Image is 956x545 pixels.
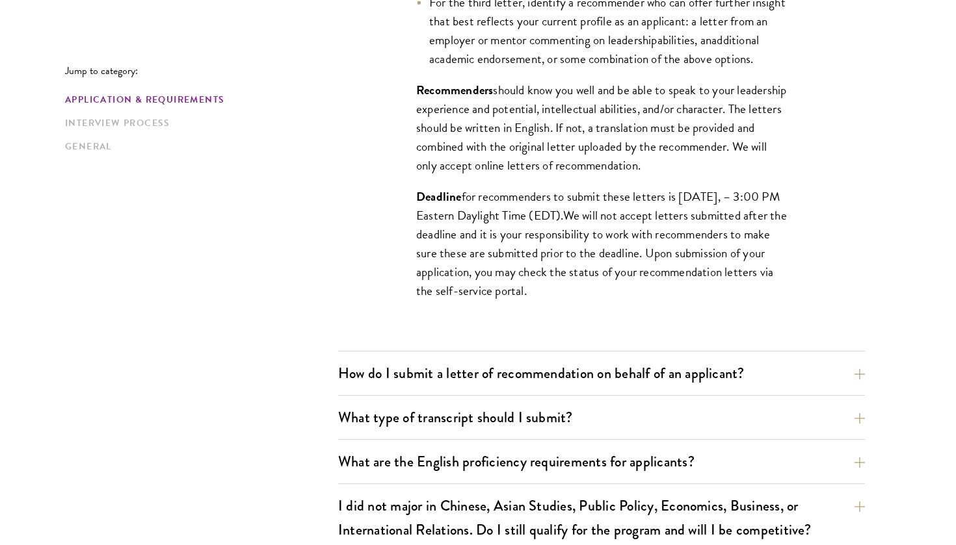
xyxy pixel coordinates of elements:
span: should know you well and be able to speak to your leadership experience and potential, intellectu... [416,81,786,175]
span: Recommenders [416,81,493,99]
span: . [561,206,563,225]
a: General [65,140,330,153]
span: for recommenders to submit these letters is [DATE], – 3:00 PM Eastern Daylight Time (EDT) [416,187,780,225]
span: We will not accept letters submitted after the deadline and it is your responsibility to work wit... [416,206,787,300]
p: Jump to category: [65,65,338,77]
span: Deadline [416,187,462,206]
a: Interview Process [65,116,330,130]
span: additional academic endorsement, or some combination of the above options. [429,31,759,68]
button: What are the English proficiency requirements for applicants? [338,447,865,476]
button: What type of transcript should I submit? [338,403,865,432]
a: Application & Requirements [65,93,330,107]
span: abilities, an [657,31,712,49]
button: How do I submit a letter of recommendation on behalf of an applicant? [338,359,865,388]
button: I did not major in Chinese, Asian Studies, Public Policy, Economics, Business, or International R... [338,491,865,544]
